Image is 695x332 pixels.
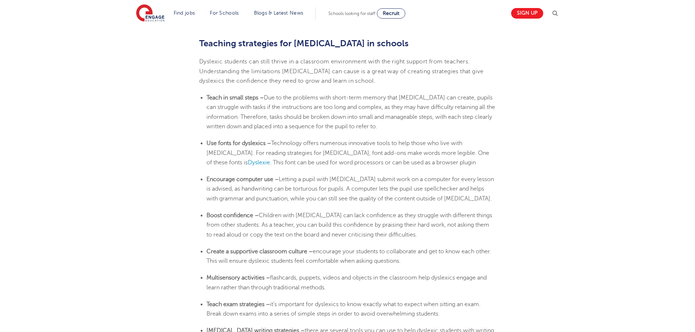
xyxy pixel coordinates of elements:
[174,10,195,16] a: Find jobs
[206,274,270,281] b: Multisensory activities –
[206,301,270,308] b: Teach exam strategies –
[206,212,259,219] b: Boost confidence –
[248,159,270,166] a: Dyslexie
[254,10,304,16] a: Blogs & Latest News
[206,94,264,101] b: Teach in small steps –
[206,212,492,238] span: Children with [MEDICAL_DATA] can lack confidence as they struggle with different things from othe...
[328,11,375,16] span: Schools looking for staff
[511,8,543,19] a: Sign up
[206,94,495,130] span: Due to the problems with short-term memory that [MEDICAL_DATA] can create, pupils can struggle wi...
[199,58,484,84] span: Dyslexic students can still thrive in a classroom environment with the right support from teacher...
[210,10,239,16] a: For Schools
[206,176,494,202] span: Letting a pupil with [MEDICAL_DATA] submit work on a computer for every lesson is advised, as han...
[206,140,489,166] span: Technology offers numerous innovative tools to help those who live with [MEDICAL_DATA]. For readi...
[270,159,476,166] span: . This font can be used for word processors or can be used as a browser plugin
[377,8,405,19] a: Recruit
[136,4,165,23] img: Engage Education
[383,11,399,16] span: Recruit
[206,248,313,255] b: Create a supportive classroom culture –
[199,38,409,48] b: Teaching strategies for [MEDICAL_DATA] in schools
[206,176,273,183] b: Encourage computer use
[206,301,480,317] span: it’s important for dyslexics to know exactly what to expect when sitting an exam. Break down exam...
[275,176,279,183] b: –
[206,248,491,264] span: encourage your students to collaborate and get to know each other. This will ensure dyslexic stud...
[206,140,271,147] b: Use fonts for dyslexics –
[206,274,487,290] span: flashcards, puppets, videos and objects in the classroom help dyslexics engage and learn rather t...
